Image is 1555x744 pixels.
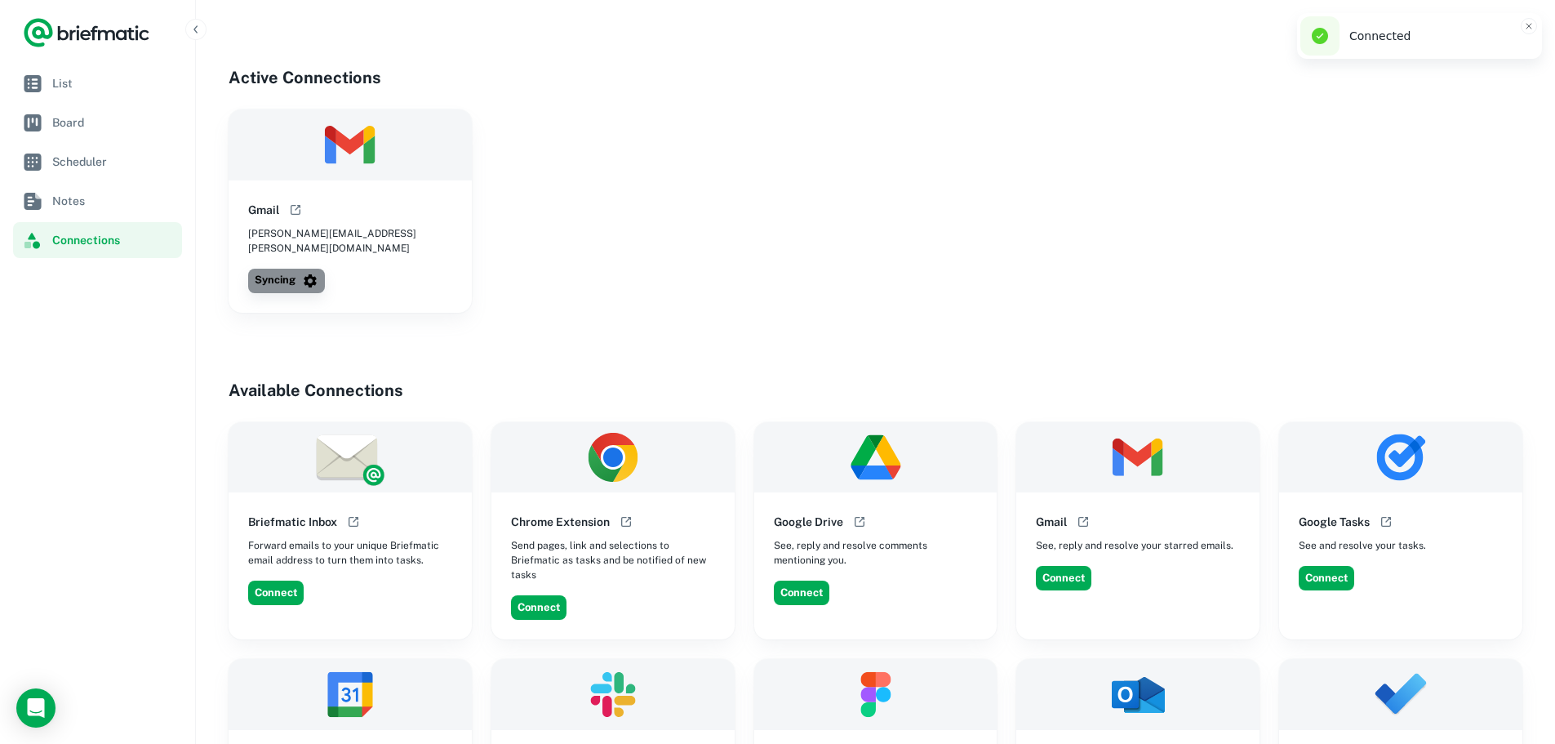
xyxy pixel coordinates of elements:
div: Load Chat [16,688,56,728]
h6: Briefmatic Inbox [248,513,337,531]
button: Close toast [1521,18,1537,34]
img: Slack [491,659,735,730]
a: Notes [13,183,182,219]
a: Board [13,105,182,140]
img: Gmail [229,109,472,180]
span: List [52,74,175,92]
a: Logo [23,16,150,49]
img: Chrome Extension [491,422,735,493]
button: Connect [1036,566,1091,590]
button: Connect [1299,566,1354,590]
img: Gmail [1016,422,1260,493]
span: Board [52,114,175,131]
button: Connect [774,581,829,605]
span: Connections [52,231,175,249]
span: Scheduler [52,153,175,171]
span: Forward emails to your unique Briefmatic email address to turn them into tasks. [248,538,452,568]
a: List [13,65,182,101]
img: Figma [754,659,997,730]
h6: Google Drive [774,513,843,531]
span: Send pages, link and selections to Briefmatic as tasks and be notified of new tasks [511,538,715,582]
div: Connected [1349,28,1509,45]
h6: Google Tasks [1299,513,1370,531]
img: MS Outlook [1016,659,1260,730]
span: Notes [52,192,175,210]
h6: Gmail [248,201,279,219]
img: Google Calendar [229,659,472,730]
button: Open help documentation [1073,512,1093,532]
img: MS To Do [1279,659,1522,730]
img: Google Tasks [1279,422,1522,493]
button: Syncing [248,269,325,293]
h6: Chrome Extension [511,513,610,531]
span: [PERSON_NAME][EMAIL_ADDRESS][PERSON_NAME][DOMAIN_NAME] [248,226,452,256]
span: See, reply and resolve comments mentioning you. [774,538,978,568]
span: See and resolve your tasks. [1299,538,1426,553]
button: Open help documentation [344,512,363,532]
button: Open help documentation [850,512,869,532]
h4: Available Connections [229,378,1522,403]
img: Google Drive [754,422,997,493]
button: Open help documentation [1376,512,1396,532]
h4: Active Connections [229,65,1522,90]
button: Open help documentation [616,512,636,532]
a: Scheduler [13,144,182,180]
a: Connections [13,222,182,258]
img: Briefmatic Inbox [229,422,472,493]
button: Connect [248,581,304,605]
span: See, reply and resolve your starred emails. [1036,538,1233,553]
button: Connect [511,595,566,620]
h6: Gmail [1036,513,1067,531]
button: Open help documentation [286,200,305,220]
